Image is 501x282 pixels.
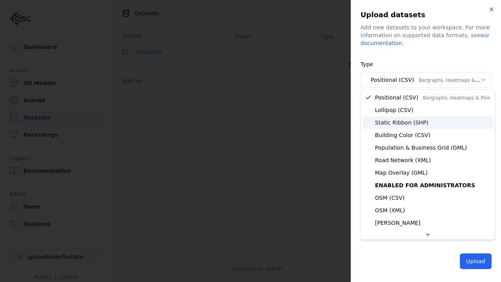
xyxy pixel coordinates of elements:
[375,106,413,114] span: Lollipop (CSV)
[375,131,430,139] span: Building Color (CSV)
[362,179,493,192] div: Enabled for administrators
[423,95,490,101] span: Bargraphs, Heatmaps & Pins
[375,219,420,227] span: [PERSON_NAME]
[375,194,405,202] span: OSM (CSV)
[375,144,467,152] span: Population & Business Grid (GML)
[375,206,405,214] span: OSM (XML)
[375,169,428,177] span: Map Overlay (GML)
[375,119,429,127] span: Static Ribbon (SHP)
[375,156,431,164] span: Road Network (XML)
[375,94,490,101] span: Positional (CSV)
